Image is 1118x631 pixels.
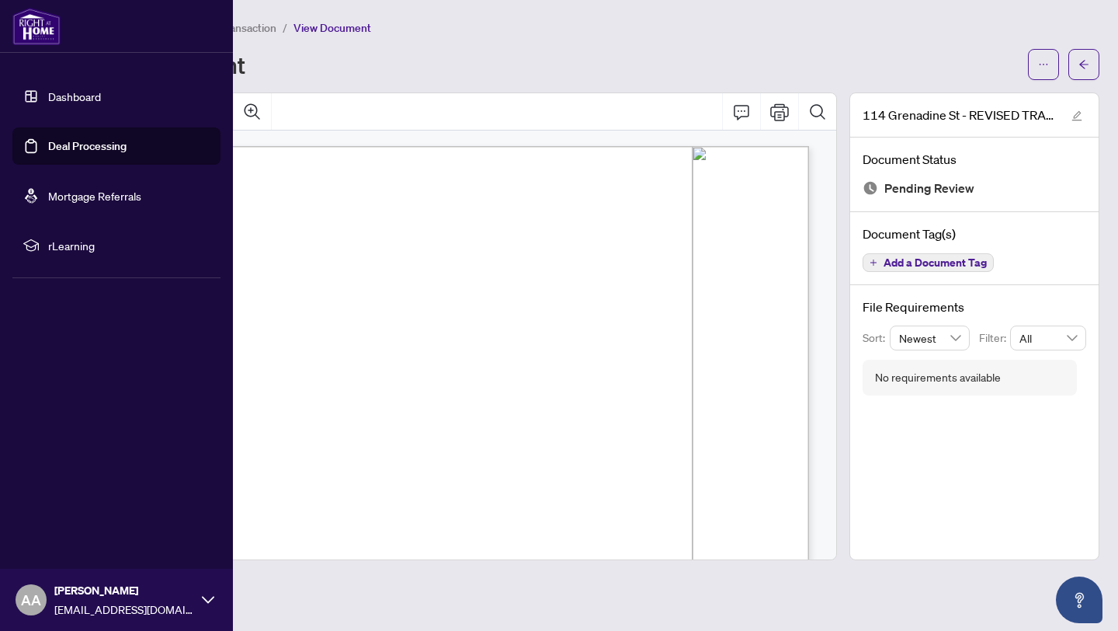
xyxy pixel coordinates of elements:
span: Pending Review [884,178,974,199]
button: Open asap [1056,577,1102,623]
span: Add a Document Tag [884,257,987,268]
span: View Transaction [193,21,276,35]
p: Sort: [863,329,890,347]
span: arrow-left [1078,59,1089,70]
span: edit [1071,110,1082,121]
span: rLearning [48,237,210,254]
span: AA [21,589,41,611]
button: Add a Document Tag [863,253,994,272]
a: Dashboard [48,89,101,103]
li: / [283,19,287,37]
span: 114 Grenadine St - REVISED TRADE SHEET.pdf [863,106,1057,124]
span: ellipsis [1038,59,1049,70]
p: Filter: [979,329,1010,347]
img: logo [12,8,61,45]
h4: Document Status [863,150,1086,169]
span: [PERSON_NAME] [54,582,194,599]
span: All [1019,326,1077,350]
span: View Document [293,21,371,35]
h4: File Requirements [863,298,1086,316]
a: Mortgage Referrals [48,189,141,203]
h4: Document Tag(s) [863,225,1086,243]
a: Deal Processing [48,139,127,153]
img: Document Status [863,180,878,196]
span: [EMAIL_ADDRESS][DOMAIN_NAME] [54,601,194,618]
span: Newest [899,326,961,350]
span: plus [870,259,877,267]
div: No requirements available [875,369,1001,386]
